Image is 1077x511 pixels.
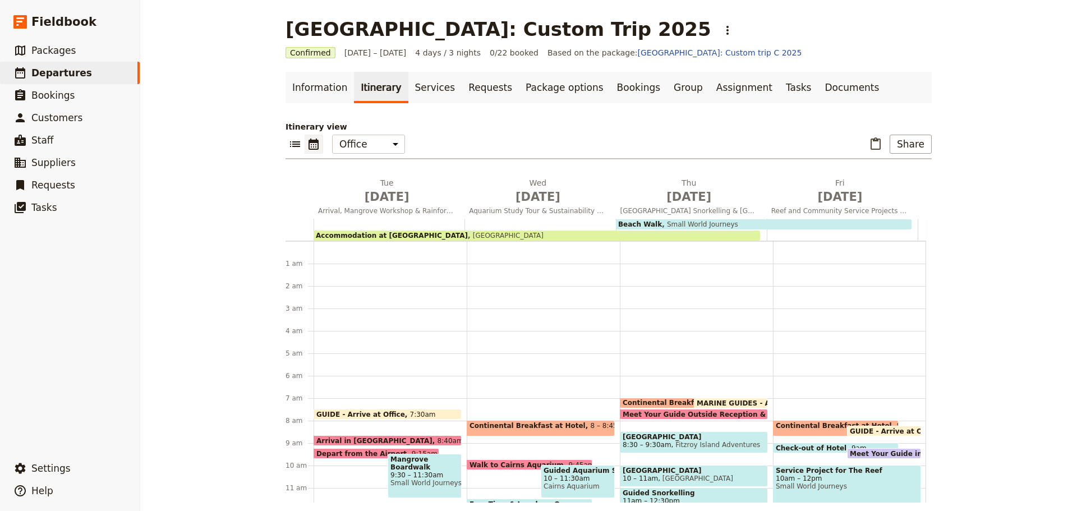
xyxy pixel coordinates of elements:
[286,121,932,132] p: Itinerary view
[623,497,765,505] span: 11am – 12:30pm
[771,177,909,205] h2: Fri
[662,220,738,228] span: Small World Journeys
[470,500,590,508] span: Free Time & Lunch on Own
[616,219,912,229] div: Beach WalkSmall World Journeys
[286,484,314,492] div: 11 am
[568,461,594,468] span: 9:45am
[773,465,921,509] div: Service Project for The Reef10am – 12pmSmall World Journeys
[469,177,606,205] h2: Wed
[671,441,761,449] span: Fitzroy Island Adventures
[767,177,918,219] button: Fri [DATE]Reef and Community Service Projects & Departure
[286,47,335,58] span: Confirmed
[286,371,314,380] div: 6 am
[286,304,314,313] div: 3 am
[31,485,53,496] span: Help
[623,399,744,407] span: Continental Breakfast at Hotel
[490,47,538,58] span: 0/22 booked
[718,21,737,40] button: Actions
[623,467,765,475] span: [GEOGRAPHIC_DATA]
[467,459,592,470] div: Walk to Cairns Aquarium9:45am
[620,177,758,205] h2: Thu
[286,259,314,268] div: 1 am
[616,206,762,215] span: [GEOGRAPHIC_DATA] Snorkelling & [GEOGRAPHIC_DATA]
[847,426,921,436] div: GUIDE - Arrive at Office
[544,482,612,490] span: Cairns Aquarium
[638,48,802,57] a: [GEOGRAPHIC_DATA]: Custom trip C 2025
[316,450,412,457] span: Depart from the Airport
[620,465,768,487] div: [GEOGRAPHIC_DATA]10 – 11am[GEOGRAPHIC_DATA]
[286,394,314,403] div: 7 am
[544,467,612,475] span: Guided Aquarium Study Tour
[31,112,82,123] span: Customers
[316,411,410,418] span: GUIDE - Arrive at Office
[314,435,462,446] div: Arrival in [GEOGRAPHIC_DATA]8:40am
[314,409,462,420] div: GUIDE - Arrive at Office7:30am
[410,411,436,418] span: 7:30am
[390,479,459,487] span: Small World Journeys
[623,489,765,497] span: Guided Snorkelling
[547,47,802,58] span: Based on the package:
[771,188,909,205] span: [DATE]
[658,475,733,482] span: [GEOGRAPHIC_DATA]
[305,135,323,154] button: Calendar view
[415,47,481,58] span: 4 days / 3 nights
[318,188,455,205] span: [DATE]
[776,475,918,482] span: 10am – 12pm
[850,450,1004,457] span: Meet Your Guide in Reception & Depart
[314,219,918,241] div: Accommodation at [GEOGRAPHIC_DATA][GEOGRAPHIC_DATA]Beach WalkSmall World Journeys
[866,135,885,154] button: Paste itinerary item
[667,72,710,103] a: Group
[344,47,407,58] span: [DATE] – [DATE]
[31,179,75,191] span: Requests
[541,465,615,498] div: Guided Aquarium Study Tour10 – 11:30amCairns Aquarium
[620,398,745,408] div: Continental Breakfast at Hotel7 – 7:30am
[314,206,460,215] span: Arrival, Mangrove Workshop & Rainforest Cableway
[850,427,943,435] span: GUIDE - Arrive at Office
[818,72,886,103] a: Documents
[316,437,438,444] span: Arrival in [GEOGRAPHIC_DATA]
[286,416,314,425] div: 8 am
[616,177,767,219] button: Thu [DATE][GEOGRAPHIC_DATA] Snorkelling & [GEOGRAPHIC_DATA]
[354,72,408,103] a: Itinerary
[464,206,611,215] span: Aquarium Study Tour & Sustainability Workshop
[464,177,615,219] button: Wed [DATE]Aquarium Study Tour & Sustainability Workshop
[591,422,628,435] span: 8 – 8:45am
[318,177,455,205] h2: Tue
[468,232,544,240] span: [GEOGRAPHIC_DATA]
[286,72,354,103] a: Information
[620,188,758,205] span: [DATE]
[620,431,768,453] div: [GEOGRAPHIC_DATA]8:30 – 9:30amFitzroy Island Adventures
[776,467,918,475] span: Service Project for The Reef
[618,220,662,228] span: Beach Walk
[470,461,568,468] span: Walk to Cairns Aquarium
[286,18,711,40] h1: [GEOGRAPHIC_DATA]: Custom Trip 2025
[314,177,464,219] button: Tue [DATE]Arrival, Mangrove Workshop & Rainforest Cableway
[773,443,899,453] div: Check-out of Hotel9am
[519,72,610,103] a: Package options
[390,455,459,471] span: Mangrove Boardwalk Workshop & Clean up
[890,135,932,154] button: Share
[390,471,459,479] span: 9:30 – 11:30am
[697,399,827,407] span: MARINE GUIDES - Arrive at Office
[316,232,468,240] span: Accommodation at [GEOGRAPHIC_DATA]
[620,409,768,420] div: Meet Your Guide Outside Reception & Depart
[623,433,765,441] span: [GEOGRAPHIC_DATA]
[767,206,913,215] span: Reef and Community Service Projects & Departure
[286,349,314,358] div: 5 am
[286,439,314,448] div: 9 am
[710,72,779,103] a: Assignment
[314,448,439,459] div: Depart from the Airport9:15am
[286,326,314,335] div: 4 am
[31,157,76,168] span: Suppliers
[852,444,867,452] span: 9am
[31,463,71,474] span: Settings
[31,202,57,213] span: Tasks
[438,437,463,444] span: 8:40am
[412,450,438,457] span: 9:15am
[773,420,899,436] div: Continental Breakfast at Hotel8 – 8:45am
[897,422,935,435] span: 8 – 8:45am
[286,461,314,470] div: 10 am
[31,45,76,56] span: Packages
[286,135,305,154] button: List view
[31,67,92,79] span: Departures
